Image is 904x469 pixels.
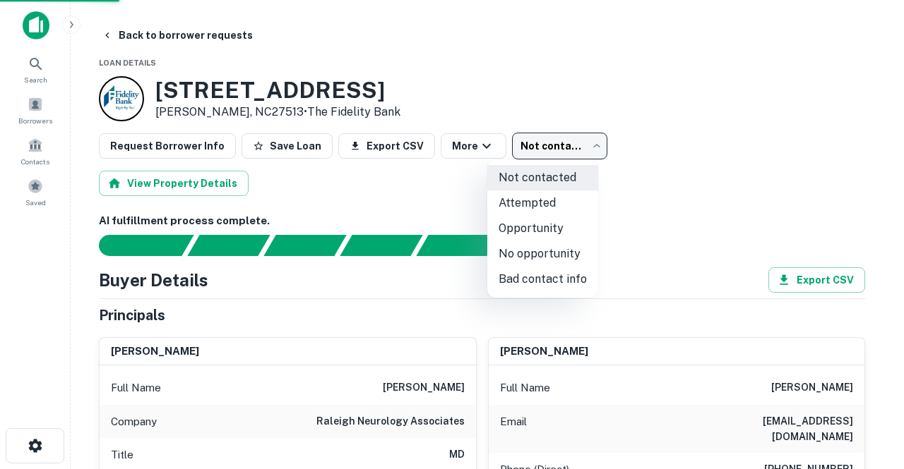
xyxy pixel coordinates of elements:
[487,267,598,292] li: Bad contact info
[487,165,598,190] li: Not contacted
[487,241,598,267] li: No opportunity
[487,190,598,216] li: Attempted
[487,216,598,241] li: Opportunity
[833,356,904,424] iframe: Chat Widget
